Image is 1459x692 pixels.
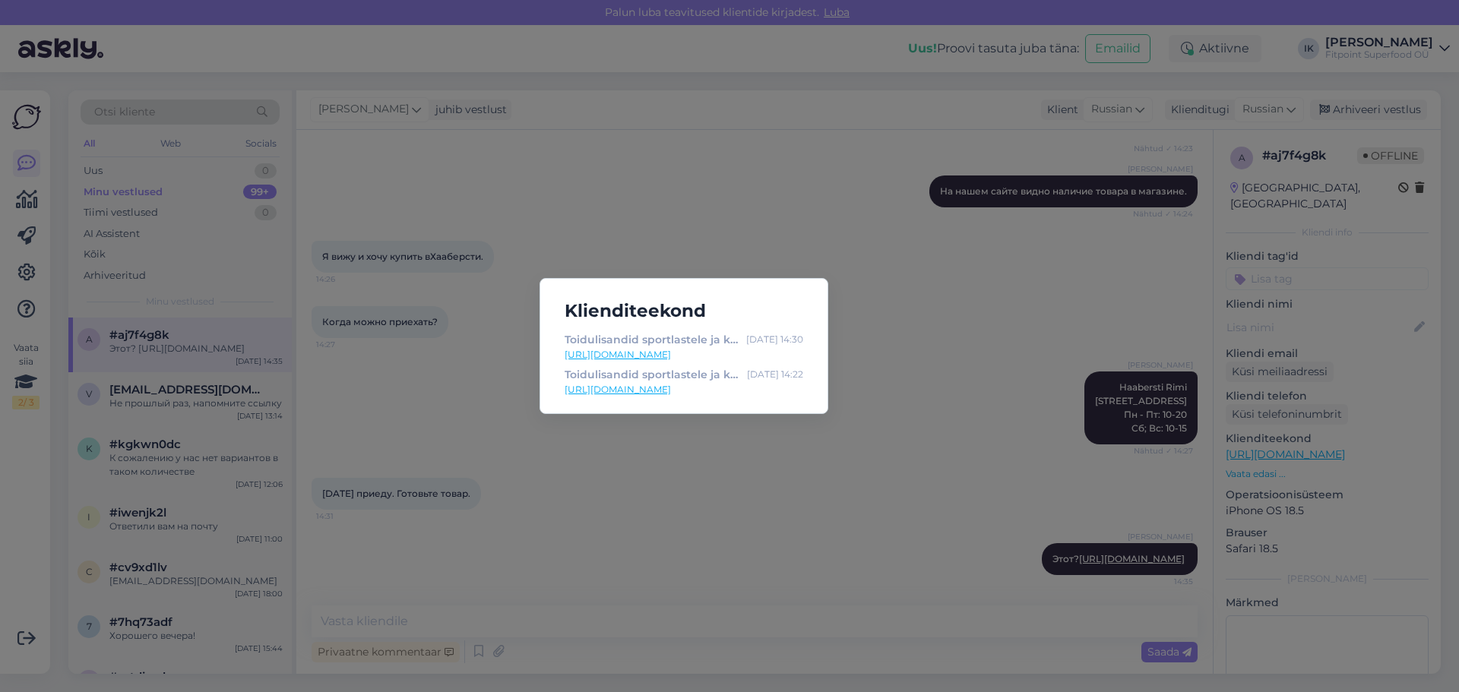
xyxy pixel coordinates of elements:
div: Toidulisandid sportlastele ja kogu perele müük [GEOGRAPHIC_DATA] ja e-poes [565,331,740,348]
div: Toidulisandid sportlastele ja kogu perele müük [GEOGRAPHIC_DATA] ja e-poes [565,366,741,383]
div: [DATE] 14:30 [746,331,803,348]
div: [DATE] 14:22 [747,366,803,383]
a: [URL][DOMAIN_NAME] [565,383,803,397]
h5: Klienditeekond [552,297,815,325]
a: [URL][DOMAIN_NAME] [565,348,803,362]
